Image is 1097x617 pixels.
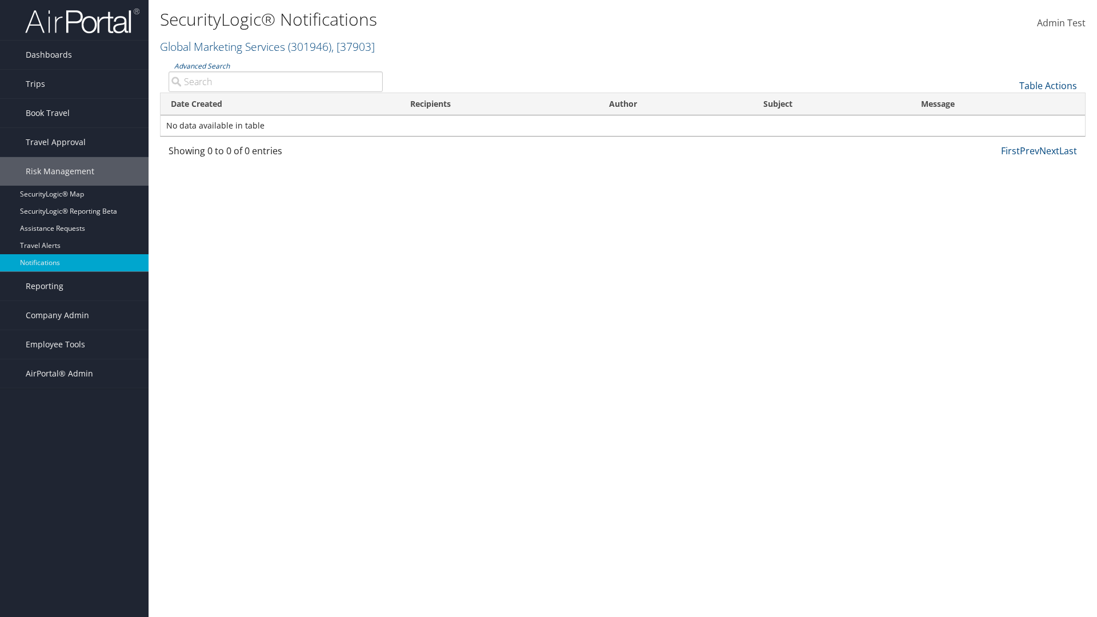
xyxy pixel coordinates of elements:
[1001,145,1020,157] a: First
[26,301,89,330] span: Company Admin
[400,93,599,115] th: Recipients: activate to sort column ascending
[26,128,86,157] span: Travel Approval
[160,7,777,31] h1: SecurityLogic® Notifications
[169,144,383,163] div: Showing 0 to 0 of 0 entries
[288,39,331,54] span: ( 301946 )
[599,93,752,115] th: Author: activate to sort column ascending
[25,7,139,34] img: airportal-logo.png
[1019,79,1077,92] a: Table Actions
[911,93,1085,115] th: Message: activate to sort column ascending
[26,70,45,98] span: Trips
[169,71,383,92] input: Advanced Search
[26,359,93,388] span: AirPortal® Admin
[174,61,230,71] a: Advanced Search
[26,330,85,359] span: Employee Tools
[161,115,1085,136] td: No data available in table
[26,157,94,186] span: Risk Management
[331,39,375,54] span: , [ 37903 ]
[160,39,375,54] a: Global Marketing Services
[753,93,911,115] th: Subject: activate to sort column ascending
[26,272,63,301] span: Reporting
[26,41,72,69] span: Dashboards
[1037,6,1086,41] a: Admin Test
[26,99,70,127] span: Book Travel
[1037,17,1086,29] span: Admin Test
[161,93,400,115] th: Date Created: activate to sort column ascending
[1020,145,1039,157] a: Prev
[1059,145,1077,157] a: Last
[1039,145,1059,157] a: Next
